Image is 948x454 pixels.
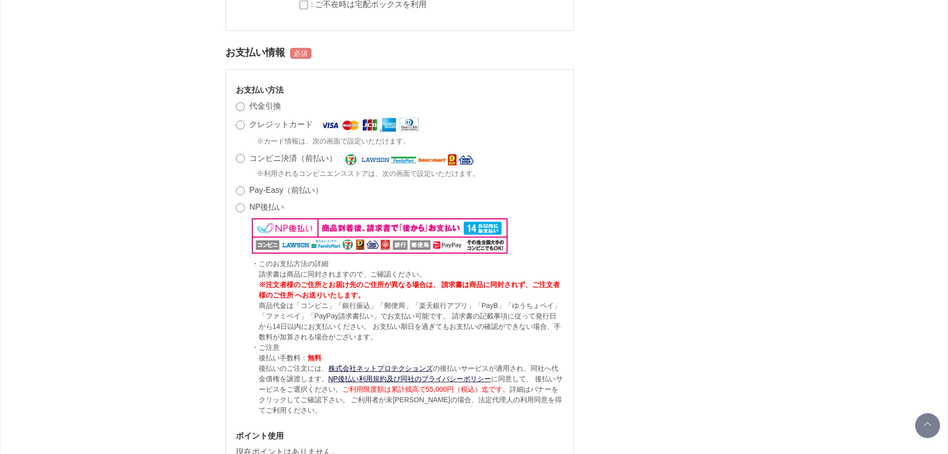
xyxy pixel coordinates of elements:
[252,218,508,253] img: NP後払い
[259,281,560,299] span: ※注文者様のご住所とお届け先のご住所が異なる場合は、 請求書は商品に同封されず、ご注文者様のご住所 へお送りいたします。
[252,259,563,416] div: ・このお支払方法の詳細 ・ご注意
[249,120,313,129] label: クレジットカード
[259,353,563,416] p: 後払い手数料： 後払いのご注文には、 の後払いサービスが適用され、同社へ代金債権を譲渡します。 に同意して、 後払いサービスをご選択ください。 詳細はバナーをクリックしてご確認下さい。 ご利用者...
[249,186,323,194] label: Pay-Easy（前払い）
[249,203,284,211] label: NP後払い
[236,431,563,441] h3: ポイント使用
[257,168,480,179] span: ※利用されるコンビニエンスストアは、次の画面で設定いただけます。
[236,85,563,95] h3: お支払い方法
[249,154,337,162] label: コンビニ決済（前払い）
[308,354,321,362] span: 無料
[342,385,510,393] span: ご利用限度額は累計残高で55,000円（税込）迄です。
[344,152,475,166] img: コンビニ決済（前払い）
[225,41,574,64] h2: お支払い情報
[257,136,410,147] span: ※カード情報は、次の画面で設定いただけます。
[328,364,433,372] a: 株式会社ネットプロテクションズ
[259,269,563,280] p: 請求書は商品に同封されますので、ご確認ください。
[259,301,563,342] p: 商品代金は「コンビニ」「銀行振込」「郵便局」「楽天銀行アプリ」「PayB」「ゆうちょペイ」「ファミペイ」「PayPay請求書払い」でお支払い可能です。 請求書の記載事項に従って発行日から14日以...
[249,102,281,110] label: 代金引換
[320,117,418,133] img: クレジットカード
[328,375,491,383] a: NP後払い利用規約及び同社のプライバシーポリシー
